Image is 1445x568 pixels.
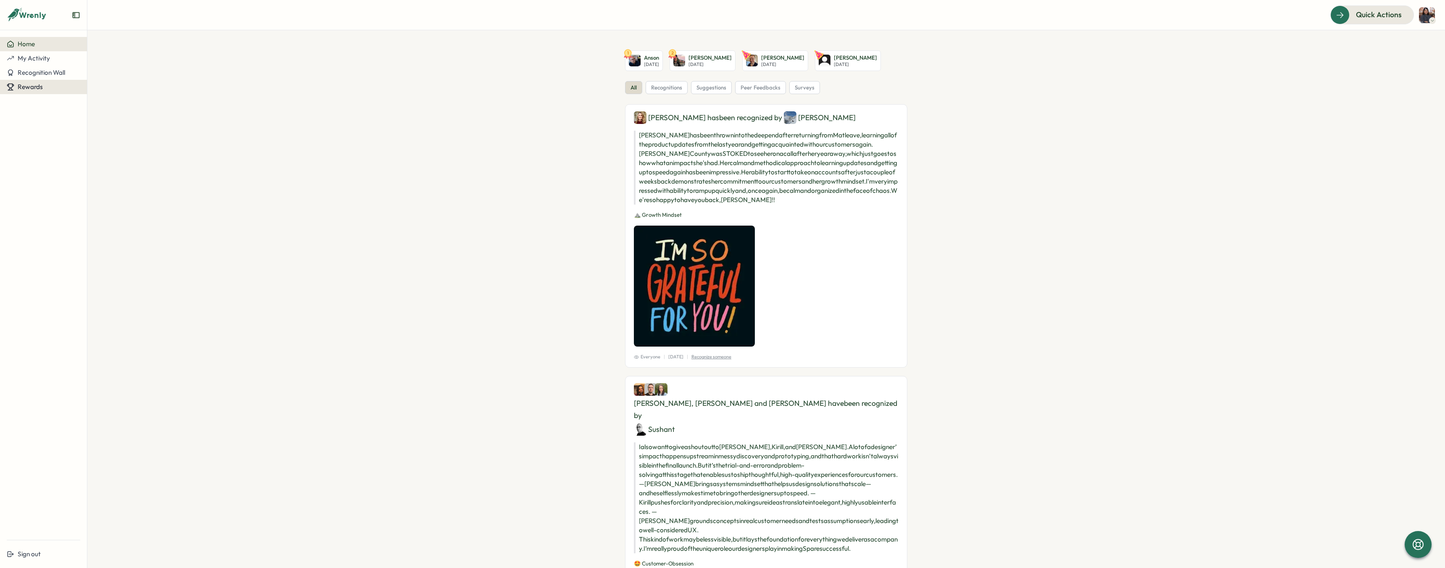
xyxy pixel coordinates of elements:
[742,50,808,71] a: Chris Waddell[PERSON_NAME][DATE]
[673,55,685,66] img: Ryan O'Neill
[634,423,646,436] img: Sushant Sund
[795,84,814,92] span: surveys
[634,211,899,219] p: ⛰️ Growth Mindset
[634,442,899,553] p: I also want to give a shoutout to [PERSON_NAME], Kirill, and [PERSON_NAME]. A lot of a designer’s...
[664,353,665,360] p: |
[634,111,646,124] img: Emily Ierullo Spanik
[1330,5,1414,24] button: Quick Actions
[691,353,731,360] p: Recognize someone
[834,54,877,62] p: [PERSON_NAME]
[761,54,804,62] p: [PERSON_NAME]
[687,353,688,360] p: |
[784,111,856,124] div: [PERSON_NAME]
[634,131,899,205] p: [PERSON_NAME] has been thrown into the deep end after returning from Mat leave, learning all of t...
[644,62,659,67] p: [DATE]
[634,423,675,436] div: Sushant
[634,111,899,124] div: [PERSON_NAME] has been recognized by
[634,383,646,396] img: Jason Miller
[18,550,41,558] span: Sign out
[1356,9,1402,20] span: Quick Actions
[655,383,667,396] img: Jacqueline Misling
[627,50,629,56] text: 1
[671,50,674,56] text: 2
[668,353,683,360] p: [DATE]
[18,68,65,76] span: Recognition Wall
[18,40,35,48] span: Home
[688,54,732,62] p: [PERSON_NAME]
[18,54,50,62] span: My Activity
[761,62,804,67] p: [DATE]
[1419,7,1435,23] img: Olivier Leduc
[634,560,899,568] p: 🤩 Customer-Obsession
[634,353,660,360] span: Everyone
[651,84,682,92] span: recognitions
[629,55,641,66] img: Anson
[644,383,657,396] img: Kirill Cherepanov
[644,54,659,62] p: Anson
[741,84,780,92] span: peer feedbacks
[784,111,796,124] img: Emma Fricker
[634,226,755,347] img: Recognition Image
[834,62,877,67] p: [DATE]
[18,83,43,91] span: Rewards
[815,50,881,71] a: Andrey Rodriguez[PERSON_NAME][DATE]
[688,62,732,67] p: [DATE]
[625,50,663,71] a: 1AnsonAnson[DATE]
[746,55,758,66] img: Chris Waddell
[819,55,830,66] img: Andrey Rodriguez
[631,84,637,92] span: all
[670,50,736,71] a: 2Ryan O'Neill[PERSON_NAME][DATE]
[72,11,80,19] button: Expand sidebar
[696,84,726,92] span: suggestions
[634,383,899,436] div: [PERSON_NAME], [PERSON_NAME] and [PERSON_NAME] have been recognized by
